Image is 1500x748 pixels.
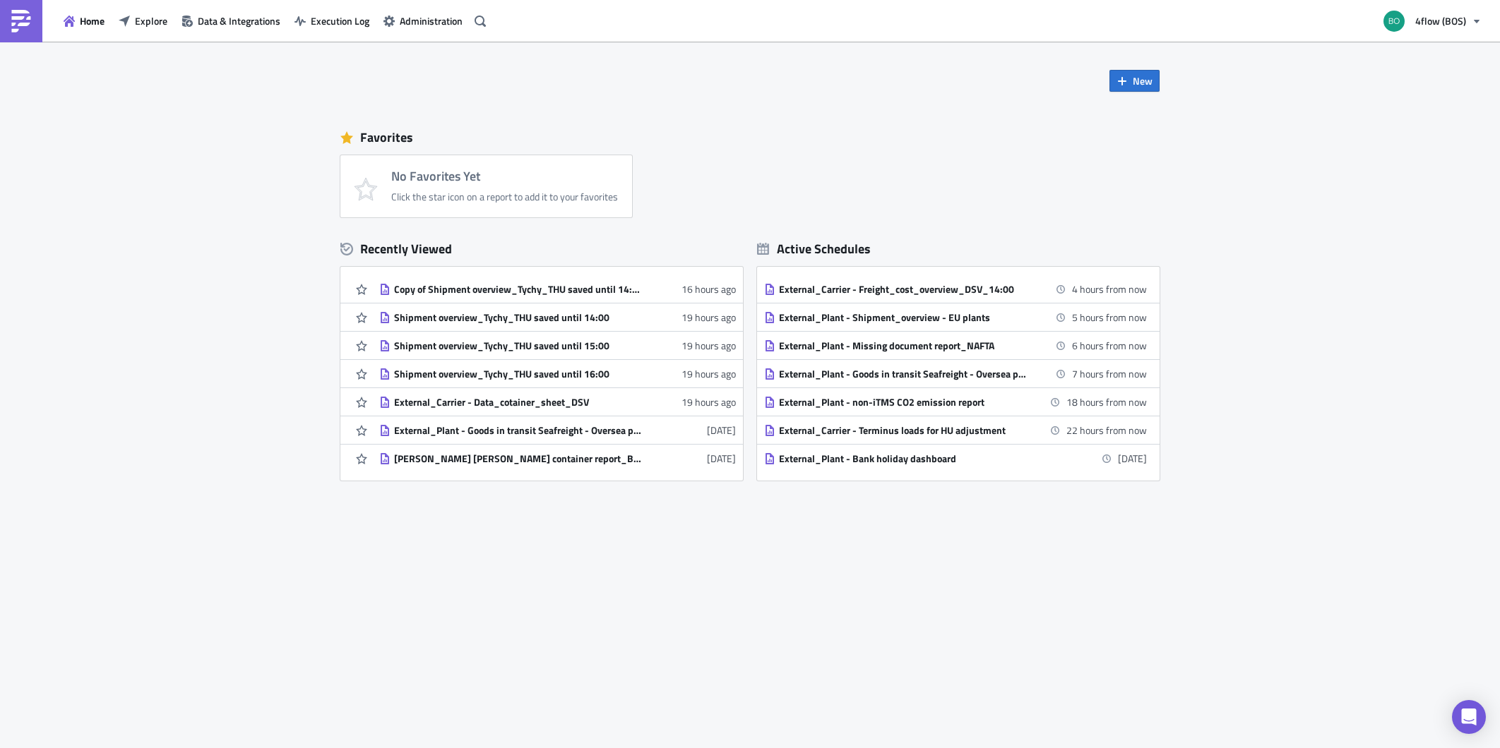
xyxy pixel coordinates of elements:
[379,416,736,444] a: External_Plant - Goods in transit Seafreight - Oversea plants_IRA[DATE]
[764,332,1147,359] a: External_Plant - Missing document report_NAFTA6 hours from now
[779,368,1026,380] div: External_Plant - Goods in transit Seafreight - Oversea plants_IRA
[1375,6,1489,37] button: 4flow (BOS)
[394,396,641,409] div: External_Carrier - Data_cotainer_sheet_DSV
[707,423,736,438] time: 2025-09-24T06:24:42Z
[681,310,736,325] time: 2025-09-25T12:54:43Z
[764,360,1147,387] a: External_Plant - Goods in transit Seafreight - Oversea plants_IRA7 hours from now
[764,303,1147,331] a: External_Plant - Shipment_overview - EU plants5 hours from now
[681,394,736,409] time: 2025-09-25T12:49:52Z
[340,127,1160,148] div: Favorites
[681,366,736,381] time: 2025-09-25T12:50:31Z
[379,303,736,331] a: Shipment overview_Tychy_THU saved until 14:0019 hours ago
[391,169,618,183] h4: No Favorites Yet
[394,424,641,437] div: External_Plant - Goods in transit Seafreight - Oversea plants_IRA
[394,339,641,352] div: Shipment overview_Tychy_THU saved until 15:00
[400,13,463,28] span: Administration
[56,10,112,32] button: Home
[779,396,1026,409] div: External_Plant - non-iTMS CO2 emission report
[779,339,1026,352] div: External_Plant - Missing document report_NAFTA
[681,338,736,353] time: 2025-09-25T12:51:32Z
[764,416,1147,444] a: External_Carrier - Terminus loads for HU adjustment22 hours from now
[1072,366,1147,381] time: 2025-09-26 16:15
[394,368,641,380] div: Shipment overview_Tychy_THU saved until 16:00
[1072,338,1147,353] time: 2025-09-26 15:30
[764,445,1147,472] a: External_Plant - Bank holiday dashboard[DATE]
[379,388,736,416] a: External_Carrier - Data_cotainer_sheet_DSV19 hours ago
[80,13,105,28] span: Home
[757,241,871,257] div: Active Schedules
[1072,282,1147,296] time: 2025-09-26 14:00
[340,239,743,260] div: Recently Viewed
[174,10,287,32] button: Data & Integrations
[1072,310,1147,325] time: 2025-09-26 14:30
[779,424,1026,437] div: External_Carrier - Terminus loads for HU adjustment
[379,332,736,359] a: Shipment overview_Tychy_THU saved until 15:0019 hours ago
[311,13,369,28] span: Execution Log
[379,360,736,387] a: Shipment overview_Tychy_THU saved until 16:0019 hours ago
[764,275,1147,303] a: External_Carrier - Freight_cost_overview_DSV_14:004 hours from now
[1066,423,1147,438] time: 2025-09-27 07:45
[391,191,618,203] div: Click the star icon on a report to add it to your favorites
[779,311,1026,324] div: External_Plant - Shipment_overview - EU plants
[1066,394,1147,409] time: 2025-09-27 04:00
[707,451,736,466] time: 2025-09-24T06:24:27Z
[376,10,470,32] button: Administration
[394,283,641,296] div: Copy of Shipment overview_Tychy_THU saved until 14:00
[198,13,280,28] span: Data & Integrations
[779,452,1026,465] div: External_Plant - Bank holiday dashboard
[135,13,167,28] span: Explore
[1118,451,1147,466] time: 2025-09-28 21:00
[1415,13,1466,28] span: 4flow (BOS)
[10,10,32,32] img: PushMetrics
[379,445,736,472] a: [PERSON_NAME] [PERSON_NAME] container report_BOS IRA[DATE]
[379,275,736,303] a: Copy of Shipment overview_Tychy_THU saved until 14:0016 hours ago
[764,388,1147,416] a: External_Plant - non-iTMS CO2 emission report18 hours from now
[1382,9,1406,33] img: Avatar
[394,311,641,324] div: Shipment overview_Tychy_THU saved until 14:00
[112,10,174,32] button: Explore
[394,452,641,465] div: [PERSON_NAME] [PERSON_NAME] container report_BOS IRA
[1133,73,1153,88] span: New
[779,283,1026,296] div: External_Carrier - Freight_cost_overview_DSV_14:00
[1109,70,1160,92] button: New
[681,282,736,296] time: 2025-09-25T15:55:01Z
[287,10,376,32] button: Execution Log
[1452,700,1486,734] div: Open Intercom Messenger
